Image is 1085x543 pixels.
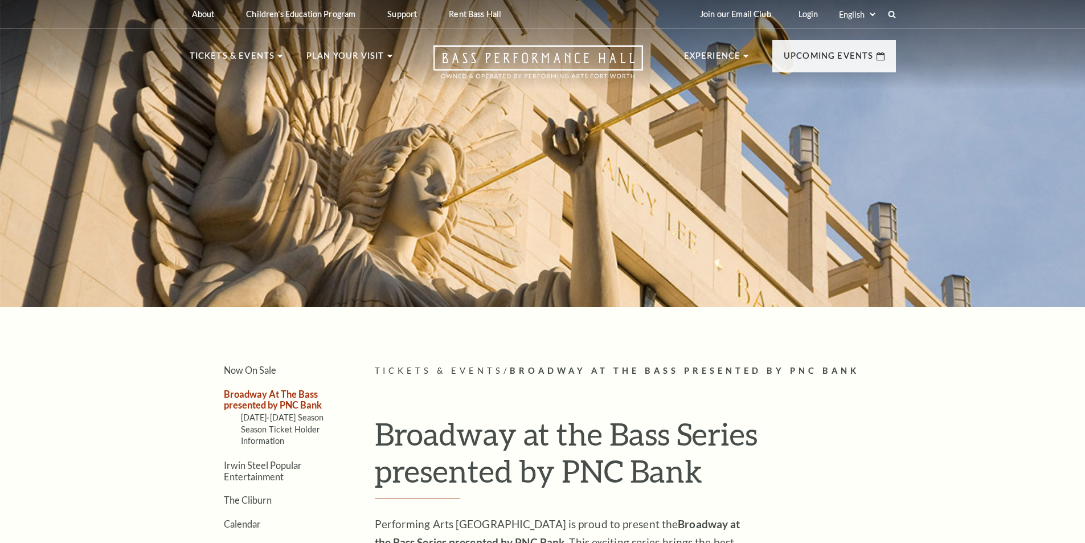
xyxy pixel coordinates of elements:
[224,460,302,481] a: Irwin Steel Popular Entertainment
[190,49,275,70] p: Tickets & Events
[784,49,874,70] p: Upcoming Events
[375,366,504,375] span: Tickets & Events
[449,9,501,19] p: Rent Bass Hall
[837,9,877,20] select: Select:
[224,389,322,410] a: Broadway At The Bass presented by PNC Bank
[241,424,321,446] a: Season Ticket Holder Information
[192,9,215,19] p: About
[224,495,272,505] a: The Cliburn
[224,518,261,529] a: Calendar
[684,49,741,70] p: Experience
[375,415,896,499] h1: Broadway at the Bass Series presented by PNC Bank
[224,365,276,375] a: Now On Sale
[375,364,896,378] p: /
[387,9,417,19] p: Support
[510,366,859,375] span: Broadway At The Bass presented by PNC Bank
[241,413,324,422] a: [DATE]-[DATE] Season
[246,9,355,19] p: Children's Education Program
[306,49,384,70] p: Plan Your Visit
